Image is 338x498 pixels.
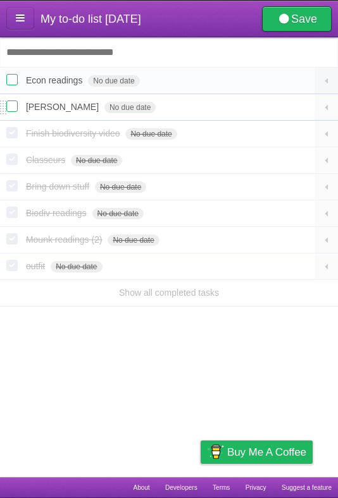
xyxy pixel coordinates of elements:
a: Buy me a coffee [201,440,313,464]
label: Done [6,180,18,191]
span: No due date [95,181,146,193]
a: Suggest a feature [282,477,332,498]
a: Terms [213,477,230,498]
a: Save [262,6,332,32]
span: Econ readings [26,75,86,85]
span: No due date [125,128,177,140]
a: Privacy [246,477,266,498]
span: Finish biodiversity video [26,128,123,138]
label: Done [6,100,18,112]
span: No due date [108,234,159,246]
span: No due date [71,155,122,166]
label: Done [6,74,18,85]
span: [PERSON_NAME] [26,102,102,112]
label: Done [6,260,18,271]
span: Bring down stuff [26,181,92,191]
span: My to-do list [DATE] [41,13,141,25]
span: outfit [26,261,48,271]
span: No due date [104,102,156,113]
span: Mounk readings (2) [26,234,106,245]
span: No due date [88,75,139,87]
label: Done [6,154,18,165]
a: Show all completed tasks [119,288,219,298]
img: Buy me a coffee [207,441,224,463]
span: No due date [92,208,144,219]
span: Buy me a coffee [227,441,306,463]
label: Done [6,127,18,138]
a: About [133,477,149,498]
span: Biodiv readings [26,208,90,218]
label: Done [6,207,18,218]
label: Done [6,233,18,245]
span: No due date [51,261,102,272]
a: Developers [165,477,197,498]
span: Classeurs [26,155,68,165]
